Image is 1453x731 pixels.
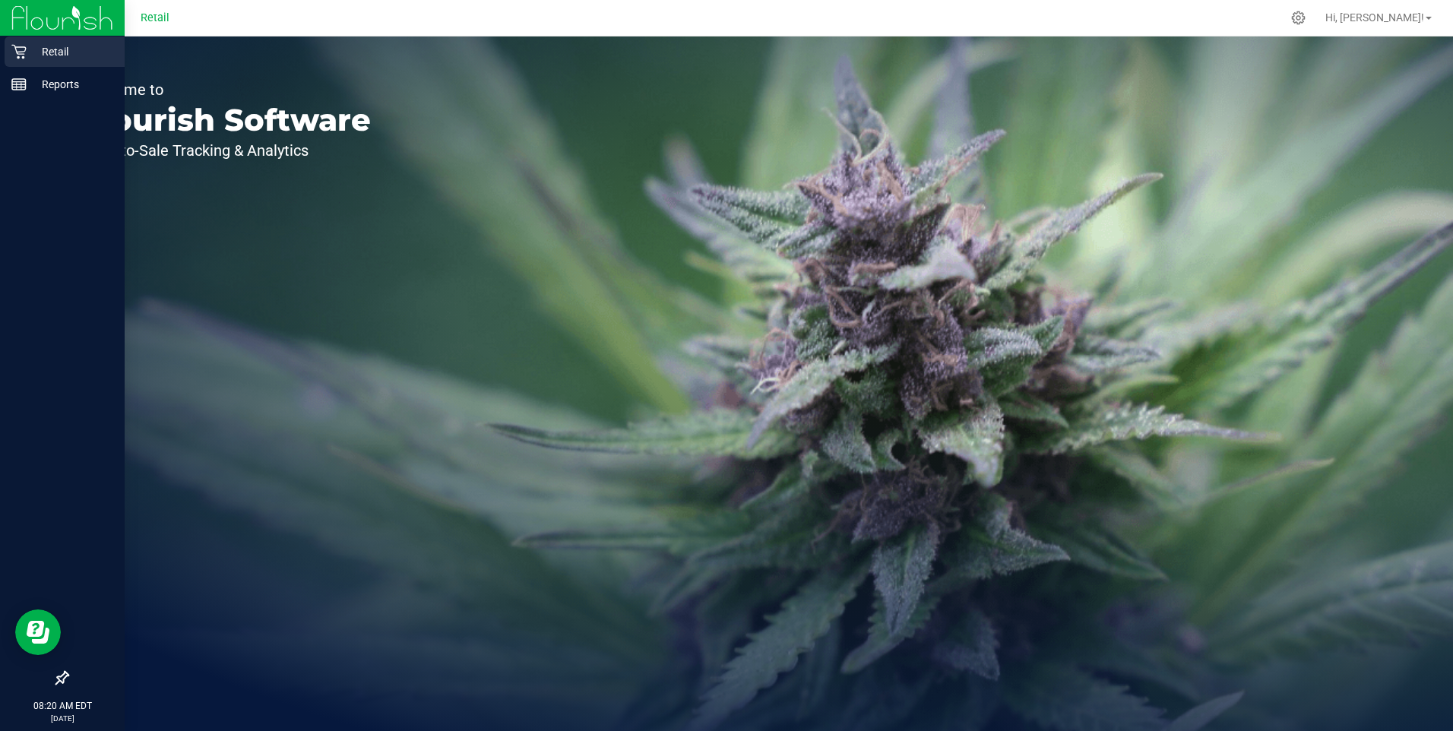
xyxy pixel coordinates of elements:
p: Seed-to-Sale Tracking & Analytics [82,143,371,158]
p: 08:20 AM EDT [7,699,118,713]
p: Flourish Software [82,105,371,135]
p: Retail [27,43,118,61]
span: Retail [141,11,169,24]
iframe: Resource center [15,609,61,655]
p: [DATE] [7,713,118,724]
p: Welcome to [82,82,371,97]
span: Hi, [PERSON_NAME]! [1325,11,1424,24]
inline-svg: Retail [11,44,27,59]
div: Manage settings [1289,11,1308,25]
inline-svg: Reports [11,77,27,92]
p: Reports [27,75,118,93]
